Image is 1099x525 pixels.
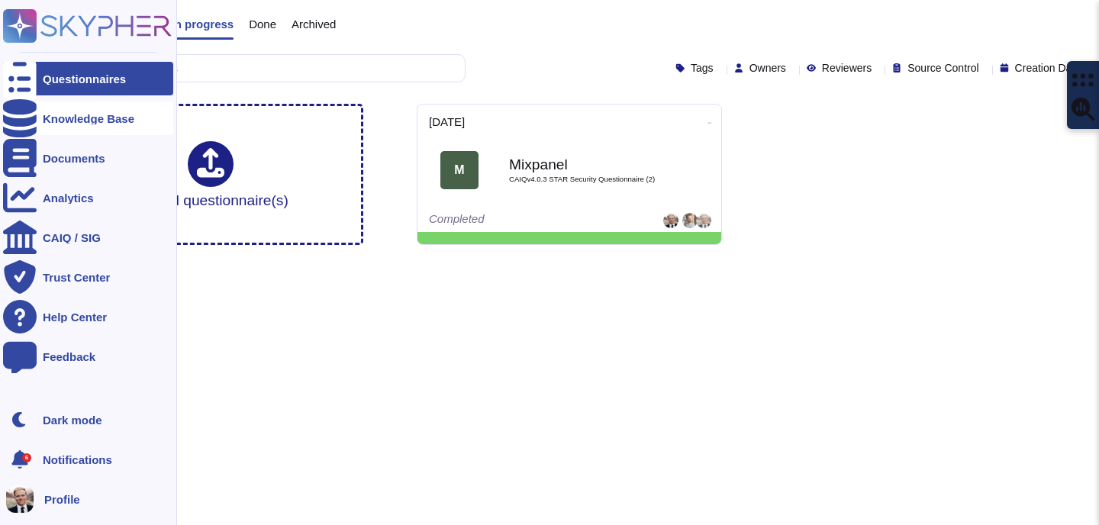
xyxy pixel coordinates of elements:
[663,213,678,228] img: user
[22,453,31,462] div: 6
[43,414,102,426] div: Dark mode
[43,351,95,362] div: Feedback
[43,113,134,124] div: Knowledge Base
[43,311,107,323] div: Help Center
[907,63,978,73] span: Source Control
[44,494,80,505] span: Profile
[822,63,872,73] span: Reviewers
[3,62,173,95] a: Questionnaires
[691,63,714,73] span: Tags
[292,18,336,30] span: Archived
[3,482,44,516] button: user
[43,272,110,283] div: Trust Center
[3,141,173,175] a: Documents
[3,101,173,135] a: Knowledge Base
[3,300,173,333] a: Help Center
[3,340,173,373] a: Feedback
[682,213,698,228] img: user
[509,176,662,183] span: CAIQv4.0.3 STAR Security Questionnaire (2)
[429,116,465,127] span: [DATE]
[43,153,105,164] div: Documents
[696,213,711,228] img: user
[3,221,173,254] a: CAIQ / SIG
[440,151,479,189] div: M
[43,73,126,85] div: Questionnaires
[171,18,234,30] span: In progress
[249,18,276,30] span: Done
[43,454,112,465] span: Notifications
[3,260,173,294] a: Trust Center
[429,213,616,228] div: Completed
[6,485,34,513] img: user
[749,63,786,73] span: Owners
[1015,63,1081,73] span: Creation Date
[509,157,662,172] b: Mixpanel
[60,55,465,82] input: Search by keywords
[43,192,94,204] div: Analytics
[3,181,173,214] a: Analytics
[133,141,288,208] div: Upload questionnaire(s)
[43,232,101,243] div: CAIQ / SIG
